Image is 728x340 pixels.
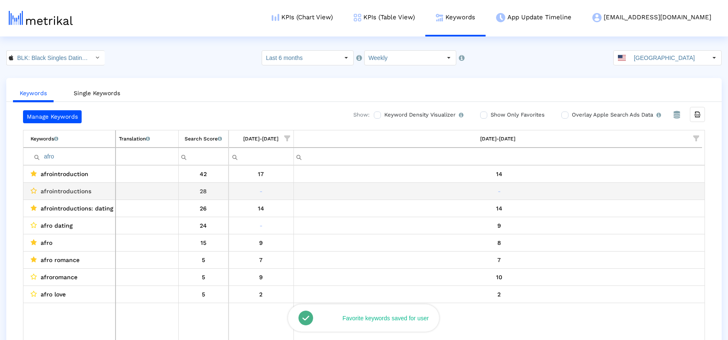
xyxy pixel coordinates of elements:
div: 5 [182,272,226,283]
span: Show filter options for column '09/21/25-09/27/25' [285,135,291,141]
div: 9/27/25 [232,289,291,300]
td: Column 09/28/25-10/04/25 [293,130,702,148]
td: Filter cell [293,148,702,165]
div: Translation [119,133,150,144]
div: 10/4/25 [297,220,702,231]
input: Filter cell [229,149,293,163]
span: afro love [41,289,66,300]
img: keywords.png [436,14,443,21]
div: [DATE]-[DATE] [244,133,279,144]
div: 10/4/25 [297,203,702,214]
span: afroromance [41,272,77,283]
img: app-update-menu-icon.png [496,13,505,22]
div: 10/4/25 [297,254,702,265]
a: Manage Keywords [23,110,82,123]
div: 10/4/25 [297,186,702,197]
input: Filter cell [116,150,178,164]
div: 5 [182,289,226,300]
input: Filter cell [179,150,229,164]
span: Show filter options for column '09/28/25-10/04/25' [693,135,699,141]
label: Overlay Apple Search Ads Data [570,110,661,119]
span: afro dating [41,220,73,231]
td: Filter cell [229,148,293,165]
div: 9/27/25 [232,254,291,265]
td: Column Translation [116,130,178,148]
div: 26 [182,203,226,214]
a: Single Keywords [67,86,127,101]
div: 10/4/25 [297,272,702,283]
td: Filter cell [178,148,229,165]
div: Show: [345,110,370,123]
label: Keyword Density Visualizer [382,110,463,119]
input: Filter cell [294,149,702,163]
input: Filter cell [31,150,115,164]
div: Select [707,51,721,65]
div: 10/4/25 [297,237,702,248]
a: Keywords [13,86,54,102]
td: Column Search Score [178,130,229,148]
div: 24 [182,220,226,231]
td: Column Keyword [23,130,116,148]
span: afrointroductions [41,186,91,197]
div: 9/27/25 [232,272,291,283]
div: Favorite keywords saved for user [334,315,429,322]
div: 9/27/25 [232,169,291,179]
div: 42 [182,169,226,179]
div: 9/27/25 [232,237,291,248]
img: kpi-chart-menu-icon.png [272,14,279,21]
span: afrointroductions: dating app [41,203,126,214]
span: afro romance [41,254,80,265]
img: kpi-table-menu-icon.png [354,14,361,21]
div: Select [90,51,105,65]
div: 15 [182,237,226,248]
div: [DATE]-[DATE] [480,133,515,144]
div: - [232,186,291,197]
td: Column 09/21/25-09/27/25 [229,130,293,148]
div: Export all data [690,107,705,122]
td: Filter cell [23,148,116,165]
img: metrical-logo-light.png [9,11,73,25]
div: 10/4/25 [297,169,702,179]
div: 5 [182,254,226,265]
span: afro [41,237,52,248]
td: Filter cell [116,148,178,165]
div: Select [442,51,456,65]
label: Show Only Favorites [489,110,545,119]
div: Keywords [31,133,58,144]
div: 9/27/25 [232,203,291,214]
div: 10/4/25 [297,289,702,300]
div: Search Score [185,133,222,144]
div: 28 [182,186,226,197]
span: afrointroduction [41,169,88,179]
div: - [232,220,291,231]
img: my-account-menu-icon.png [592,13,602,22]
div: Select [339,51,353,65]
